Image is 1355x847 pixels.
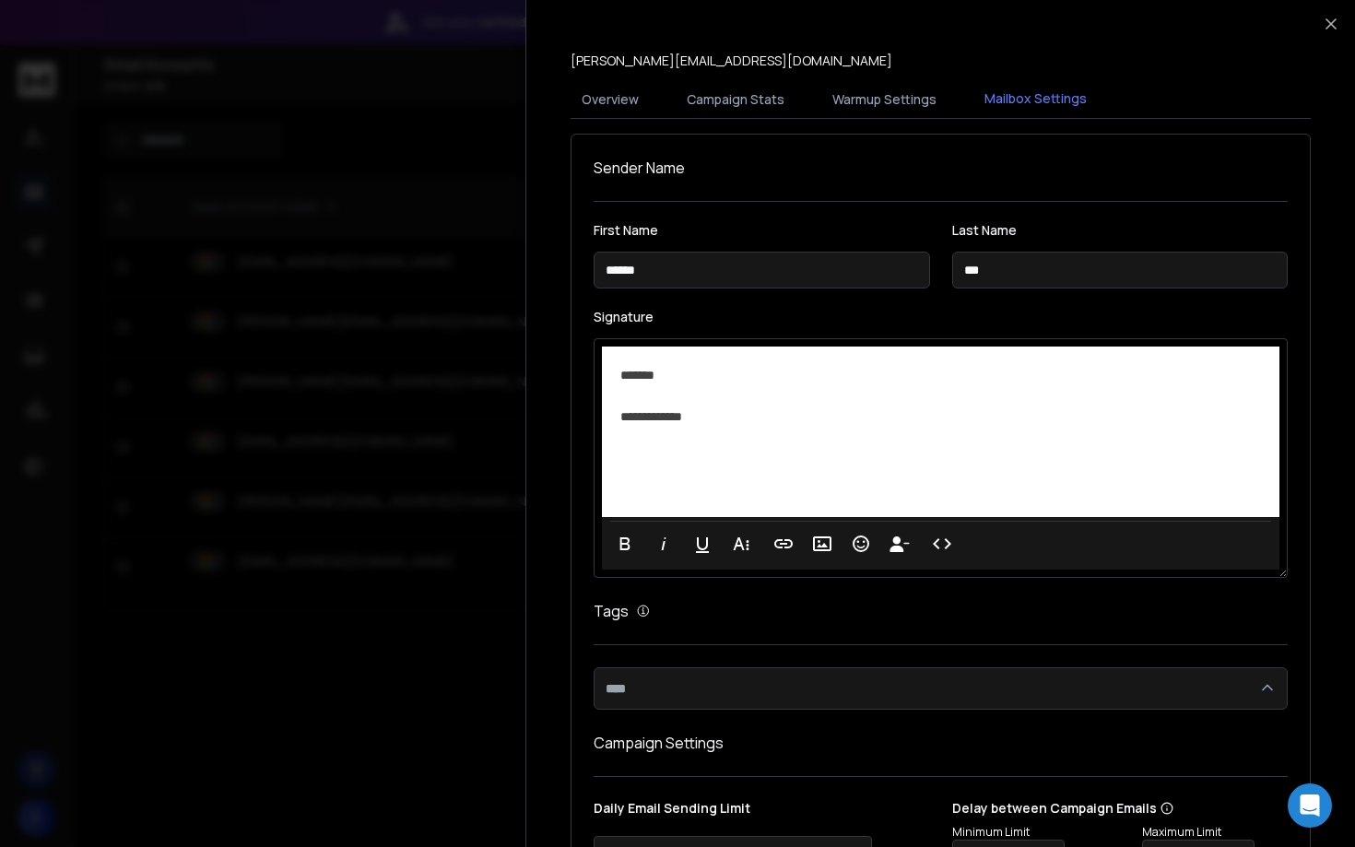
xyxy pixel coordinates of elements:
[571,52,892,70] p: [PERSON_NAME][EMAIL_ADDRESS][DOMAIN_NAME]
[594,600,629,622] h1: Tags
[805,525,840,562] button: Insert Image (⌘P)
[1142,825,1325,840] p: Maximum Limit
[594,732,1288,754] h1: Campaign Settings
[925,525,960,562] button: Code View
[594,224,930,237] label: First Name
[1288,783,1332,828] div: Open Intercom Messenger
[646,525,681,562] button: Italic (⌘I)
[594,157,1288,179] h1: Sender Name
[882,525,917,562] button: Insert Unsubscribe Link
[724,525,759,562] button: More Text
[685,525,720,562] button: Underline (⌘U)
[952,825,1135,840] p: Minimum Limit
[973,78,1098,121] button: Mailbox Settings
[821,79,948,120] button: Warmup Settings
[843,525,878,562] button: Emoticons
[607,525,642,562] button: Bold (⌘B)
[594,311,1288,324] label: Signature
[571,79,650,120] button: Overview
[952,799,1325,818] p: Delay between Campaign Emails
[594,799,930,825] p: Daily Email Sending Limit
[766,525,801,562] button: Insert Link (⌘K)
[676,79,795,120] button: Campaign Stats
[952,224,1289,237] label: Last Name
